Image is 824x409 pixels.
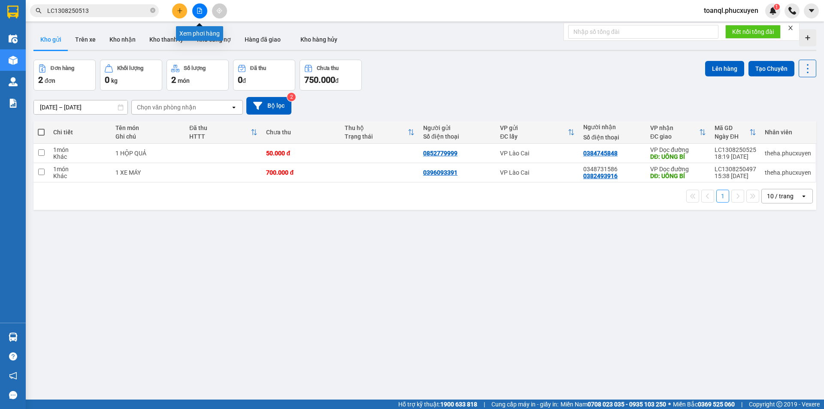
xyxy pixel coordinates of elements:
[775,4,778,10] span: 1
[440,401,477,408] strong: 1900 633 818
[335,77,339,84] span: đ
[741,400,742,409] span: |
[9,34,18,43] img: warehouse-icon
[697,5,765,16] span: toanql.phucxuyen
[715,166,756,173] div: LC1308250497
[765,169,811,176] div: theha.phucxuyen
[38,75,43,85] span: 2
[53,166,107,173] div: 1 món
[36,8,42,14] span: search
[266,150,336,157] div: 50.000 đ
[799,29,816,46] div: Tạo kho hàng mới
[423,124,491,131] div: Người gửi
[9,372,17,380] span: notification
[646,121,710,144] th: Toggle SortBy
[115,169,181,176] div: 1 XE MÁY
[583,150,618,157] div: 0384745848
[9,77,18,86] img: warehouse-icon
[189,133,251,140] div: HTTT
[246,97,291,115] button: Bộ lọc
[115,133,181,140] div: Ghi chú
[698,401,735,408] strong: 0369 525 060
[300,60,362,91] button: Chưa thu750.000đ
[117,65,143,71] div: Khối lượng
[588,401,666,408] strong: 0708 023 035 - 0935 103 250
[583,166,642,173] div: 0348731586
[710,121,760,144] th: Toggle SortBy
[216,8,222,14] span: aim
[568,25,718,39] input: Nhập số tổng đài
[340,121,419,144] th: Toggle SortBy
[212,3,227,18] button: aim
[748,61,794,76] button: Tạo Chuyến
[137,103,196,112] div: Chọn văn phòng nhận
[177,8,183,14] span: plus
[53,153,107,160] div: Khác
[7,6,18,18] img: logo-vxr
[300,36,337,43] span: Kho hàng hủy
[715,124,749,131] div: Mã GD
[583,173,618,179] div: 0382493916
[53,146,107,153] div: 1 món
[583,134,642,141] div: Số điện thoại
[185,121,262,144] th: Toggle SortBy
[150,8,155,13] span: close-circle
[673,400,735,409] span: Miền Bắc
[53,173,107,179] div: Khác
[9,333,18,342] img: warehouse-icon
[491,400,558,409] span: Cung cấp máy in - giấy in:
[171,75,176,85] span: 2
[9,99,18,108] img: solution-icon
[47,6,148,15] input: Tìm tên, số ĐT hoặc mã đơn
[500,150,575,157] div: VP Lào Cai
[178,77,190,84] span: món
[560,400,666,409] span: Miền Nam
[423,133,491,140] div: Số điện thoại
[287,93,296,101] sup: 2
[233,60,295,91] button: Đã thu0đ
[150,7,155,15] span: close-circle
[650,173,706,179] div: DĐ: UÔNG BÍ
[45,77,55,84] span: đơn
[808,7,815,15] span: caret-down
[774,4,780,10] sup: 1
[111,77,118,84] span: kg
[765,150,811,157] div: theha.phucxuyen
[668,403,671,406] span: ⚪️
[765,129,811,136] div: Nhân viên
[788,7,796,15] img: phone-icon
[500,169,575,176] div: VP Lào Cai
[650,133,699,140] div: ĐC giao
[767,192,794,200] div: 10 / trang
[250,65,266,71] div: Đã thu
[650,153,706,160] div: DĐ: UÔNG BÍ
[9,352,17,361] span: question-circle
[9,391,17,399] span: message
[725,25,781,39] button: Kết nối tổng đài
[345,133,408,140] div: Trạng thái
[34,100,127,114] input: Select a date range.
[715,146,756,153] div: LC1308250525
[51,65,74,71] div: Đơn hàng
[167,60,229,91] button: Số lượng2món
[189,124,251,131] div: Đã thu
[172,3,187,18] button: plus
[304,75,335,85] span: 750.000
[142,29,190,50] button: Kho thanh lý
[776,401,782,407] span: copyright
[804,3,819,18] button: caret-down
[230,104,237,111] svg: open
[650,124,699,131] div: VP nhận
[184,65,206,71] div: Số lượng
[423,169,457,176] div: 0396093391
[33,60,96,91] button: Đơn hàng2đơn
[53,129,107,136] div: Chi tiết
[103,29,142,50] button: Kho nhận
[484,400,485,409] span: |
[100,60,162,91] button: Khối lượng0kg
[190,29,238,50] button: Kho công nợ
[238,29,288,50] button: Hàng đã giao
[345,124,408,131] div: Thu hộ
[500,124,568,131] div: VP gửi
[317,65,339,71] div: Chưa thu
